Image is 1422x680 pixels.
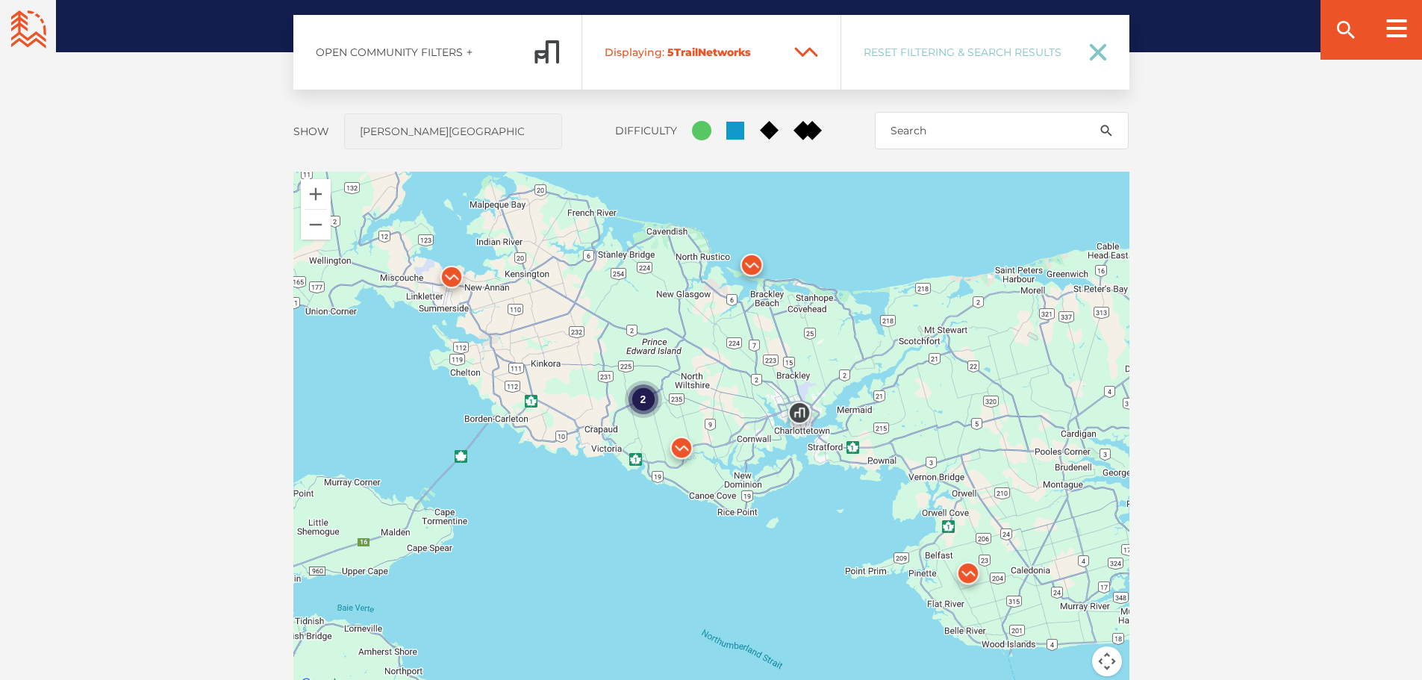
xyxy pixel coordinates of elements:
ion-icon: search [1099,123,1114,138]
button: Map camera controls [1092,646,1122,676]
span: Trail [605,46,781,59]
a: Open Community Filtersadd [293,15,582,90]
span: s [745,46,751,59]
span: 5 [667,46,674,59]
ion-icon: add [464,47,475,57]
div: 2 [624,381,661,418]
span: Displaying: [605,46,664,59]
button: search [1084,112,1129,149]
span: Reset Filtering & Search Results [864,46,1070,59]
ion-icon: search [1334,18,1358,42]
span: Network [698,46,745,59]
a: Reset Filtering & Search Results [841,15,1129,90]
label: Difficulty [615,124,677,137]
span: Open Community Filters [316,46,463,59]
button: Zoom in [301,179,331,209]
input: Search [875,112,1129,149]
button: Zoom out [301,210,331,240]
label: Show [293,125,329,138]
